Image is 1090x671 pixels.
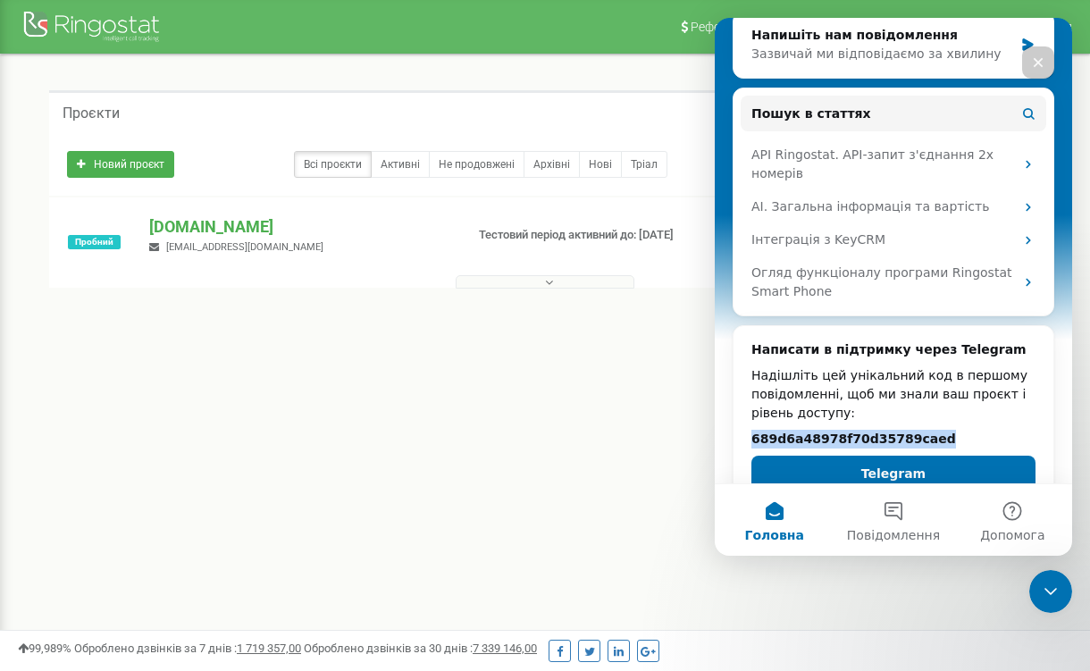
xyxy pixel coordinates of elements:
span: Пошук в статтях [37,87,156,105]
u: 1 719 357,00 [237,642,301,655]
iframe: Intercom live chat [1029,570,1072,613]
button: Telegram [37,438,321,474]
u: 7 339 146,00 [473,642,537,655]
span: Реферальна програма [691,20,823,34]
a: Нові [579,151,622,178]
p: Тестовий період активний до: [DATE] [479,227,698,244]
span: Допомога [265,511,330,524]
div: Зазвичай ми відповідаємо за хвилину [37,27,298,46]
a: Активні [371,151,430,178]
span: Оброблено дзвінків за 7 днів : [74,642,301,655]
a: Новий проєкт [67,151,174,178]
button: Пошук в статтях [26,78,331,113]
iframe: Intercom live chat [715,18,1072,556]
div: API Ringostat. API-запит з'єднання 2х номерів [26,121,331,172]
span: 99,989% [18,642,71,655]
div: AI. Загальна інформація та вартість [26,172,331,205]
a: Не продовжені [429,151,524,178]
a: Всі проєкти [294,151,372,178]
div: Огляд функціоналу програми Ringostat Smart Phone [26,239,331,290]
p: [DOMAIN_NAME] [149,215,450,239]
div: Закрити [307,29,340,61]
span: Головна [29,511,88,524]
div: API Ringostat. API-запит з'єднання 2х номерів [37,128,299,165]
span: Пробний [68,235,121,249]
a: Тріал [621,151,667,178]
div: Інтеграція з KeyCRM [37,213,299,231]
div: Інтеграція з KeyCRM [26,205,331,239]
div: Напишіть нам повідомлення [37,8,298,27]
button: Допомога [239,466,357,538]
button: Повідомлення [119,466,238,538]
div: AI. Загальна інформація та вартість [37,180,299,198]
div: Огляд функціоналу програми Ringostat Smart Phone [37,246,299,283]
div: Надішліть цей унікальний код в першому повідомленні, щоб ми знали ваш проєкт і рівень доступу: [37,348,321,405]
span: Повідомлення [132,511,225,524]
a: Архівні [524,151,580,178]
b: Написати в підтримку через Telegram [37,324,312,339]
span: Оброблено дзвінків за 30 днів : [304,642,537,655]
span: [EMAIL_ADDRESS][DOMAIN_NAME] [166,241,323,253]
h5: Проєкти [63,105,120,122]
h2: 689d6a48978f70d35789caed [37,412,321,431]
